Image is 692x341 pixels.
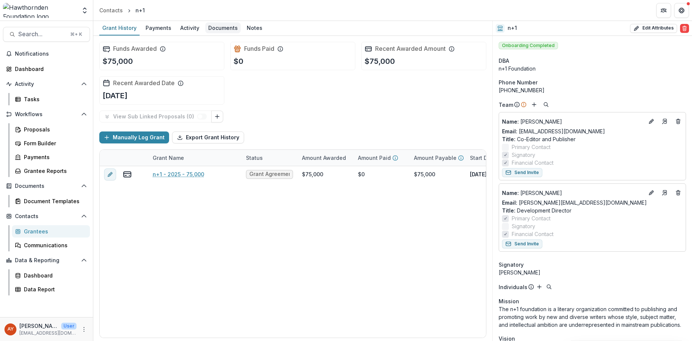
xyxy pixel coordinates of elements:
[409,150,465,166] div: Amount Payable
[15,213,78,220] span: Contacts
[24,285,84,293] div: Data Report
[512,230,554,238] span: Financial Contact
[24,153,84,161] div: Payments
[499,305,686,329] p: The n+1 foundation is a literary organization committed to publishing and promoting work by new a...
[502,127,605,135] a: Email: [EMAIL_ADDRESS][DOMAIN_NAME]
[12,195,90,207] a: Document Templates
[3,3,77,18] img: Hawthornden Foundation logo
[241,154,267,162] div: Status
[358,154,391,162] p: Amount Paid
[153,170,204,178] a: n+1 - 2025 - 75,000
[375,45,446,52] h2: Recent Awarded Amount
[12,225,90,238] a: Grantees
[113,114,197,120] p: View Sub Linked Proposals ( 0 )
[19,322,58,330] p: [PERSON_NAME]
[24,197,84,205] div: Document Templates
[211,111,223,123] button: Link Grants
[502,135,683,143] p: Co-Editor and Publisher
[15,81,78,87] span: Activity
[103,90,128,101] p: [DATE]
[302,170,323,178] div: $75,000
[414,170,435,178] div: $75,000
[104,168,116,180] button: edit
[96,5,148,16] nav: breadcrumb
[499,269,686,276] div: [PERSON_NAME]
[80,3,90,18] button: Open entity switcher
[15,183,78,189] span: Documents
[113,45,157,52] h2: Funds Awarded
[499,65,686,72] div: n+1 Foundation
[99,22,140,33] div: Grant History
[99,131,169,143] button: Manually Log Grant
[12,137,90,149] a: Form Builder
[19,330,77,337] p: [EMAIL_ADDRESS][DOMAIN_NAME]
[99,111,212,123] button: View Sub Linked Proposals (0)
[205,21,241,35] a: Documents
[647,188,656,197] button: Edit
[470,170,487,178] p: [DATE]
[502,118,519,125] span: Name :
[103,56,133,67] p: $75,000
[630,24,677,33] button: Edit Attributes
[241,150,297,166] div: Status
[502,199,647,207] a: Email: [PERSON_NAME][EMAIL_ADDRESS][DOMAIN_NAME]
[512,214,551,222] span: Primary Contact
[659,187,671,199] a: Go to contact
[15,257,78,264] span: Data & Reporting
[297,154,350,162] div: Amount Awarded
[244,21,265,35] a: Notes
[69,30,84,38] div: ⌘ + K
[123,170,132,179] button: view-payments
[148,150,241,166] div: Grant Name
[148,154,188,162] div: Grant Name
[24,95,84,103] div: Tasks
[465,150,521,166] div: Start Date
[143,21,174,35] a: Payments
[177,21,202,35] a: Activity
[512,222,535,230] span: Signatory
[249,171,290,177] span: Grant Agreement Signed
[172,131,244,143] button: Export Grant History
[365,56,395,67] p: $75,000
[502,189,644,197] p: [PERSON_NAME]
[3,63,90,75] a: Dashboard
[680,24,689,33] button: Delete
[512,159,554,167] span: Financial Contact
[674,188,683,197] button: Deletes
[7,327,14,332] div: Andreas Yuíza
[96,5,126,16] a: Contacts
[244,45,274,52] h2: Funds Paid
[12,123,90,136] a: Proposals
[234,56,243,67] p: $0
[502,118,644,125] p: [PERSON_NAME]
[24,227,84,235] div: Grantees
[530,100,539,109] button: Add
[113,80,175,87] h2: Recent Awarded Date
[353,150,409,166] div: Amount Paid
[465,154,501,162] div: Start Date
[143,22,174,33] div: Payments
[3,48,90,60] button: Notifications
[12,239,90,251] a: Communications
[502,128,517,134] span: Email:
[99,21,140,35] a: Grant History
[414,154,456,162] p: Amount Payable
[659,115,671,127] a: Go to contact
[499,42,558,49] span: Onboarding Completed
[358,170,365,178] div: $0
[512,151,535,159] span: Signatory
[12,151,90,163] a: Payments
[499,101,513,109] p: Team
[656,3,671,18] button: Partners
[512,143,551,151] span: Primary Contact
[502,118,644,125] a: Name: [PERSON_NAME]
[508,25,517,31] h2: n+1
[135,6,145,14] div: n+1
[12,93,90,105] a: Tasks
[24,241,84,249] div: Communications
[297,150,353,166] div: Amount Awarded
[99,6,123,14] div: Contacts
[499,78,537,86] span: Phone Number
